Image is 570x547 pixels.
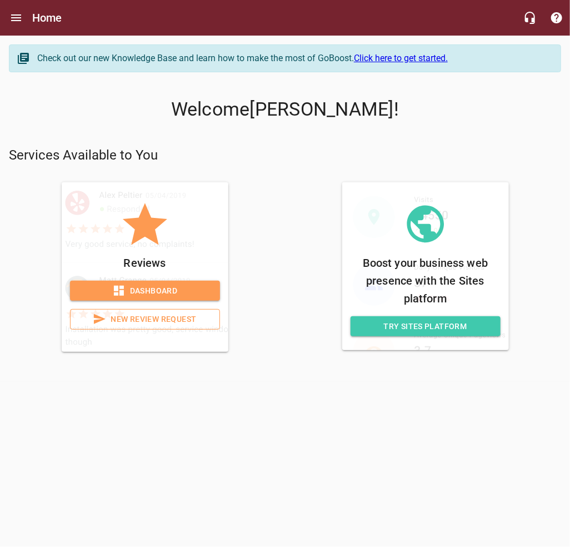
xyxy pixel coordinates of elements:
[32,9,62,27] h6: Home
[543,4,570,31] button: Support Portal
[9,98,561,121] p: Welcome [PERSON_NAME] !
[359,320,492,334] span: Try Sites Platform
[70,281,220,301] a: Dashboard
[79,312,211,326] span: New Review Request
[351,254,501,307] p: Boost your business web presence with the Sites platform
[70,309,220,330] a: New Review Request
[354,53,448,63] a: Click here to get started.
[351,316,501,337] a: Try Sites Platform
[9,147,561,165] p: Services Available to You
[37,52,549,65] div: Check out our new Knowledge Base and learn how to make the most of GoBoost.
[70,254,220,272] p: Reviews
[3,4,29,31] button: Open drawer
[79,284,211,298] span: Dashboard
[517,4,543,31] button: Live Chat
